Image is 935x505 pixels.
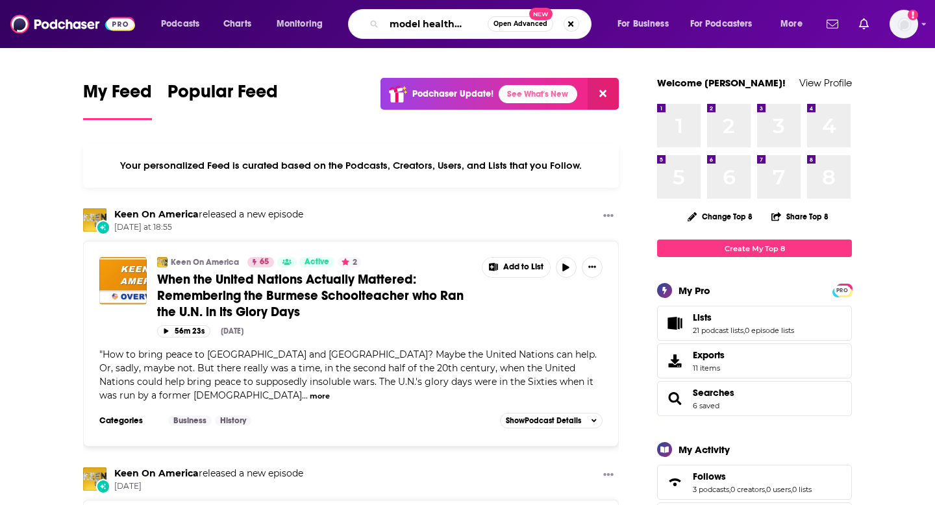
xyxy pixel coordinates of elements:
[99,349,597,401] span: How to bring peace to [GEOGRAPHIC_DATA] and [GEOGRAPHIC_DATA]? Maybe the United Nations can help....
[260,256,269,269] span: 65
[834,285,850,295] a: PRO
[83,208,106,232] img: Keen On America
[662,389,688,408] a: Searches
[114,208,199,220] a: Keen On America
[360,9,604,39] div: Search podcasts, credits, & more...
[657,306,852,341] span: Lists
[791,485,792,494] span: ,
[890,10,918,38] button: Show profile menu
[152,14,216,34] button: open menu
[99,257,147,304] img: When the United Nations Actually Mattered: Remembering the Burmese Schoolteacher who Ran the U.N....
[657,240,852,257] a: Create My Top 8
[157,271,464,320] span: When the United Nations Actually Mattered: Remembering the Burmese Schoolteacher who Ran the U.N....
[771,204,829,229] button: Share Top 8
[821,13,843,35] a: Show notifications dropdown
[114,222,303,233] span: [DATE] at 18:55
[171,257,239,267] a: Keen On America
[690,15,753,33] span: For Podcasters
[608,14,685,34] button: open menu
[834,286,850,295] span: PRO
[693,485,729,494] a: 3 podcasts
[693,387,734,399] a: Searches
[96,220,110,234] div: New Episode
[662,352,688,370] span: Exports
[662,473,688,491] a: Follows
[493,21,547,27] span: Open Advanced
[488,16,553,32] button: Open AdvancedNew
[168,80,278,120] a: Popular Feed
[168,80,278,110] span: Popular Feed
[908,10,918,20] svg: Add a profile image
[268,14,340,34] button: open menu
[693,326,743,335] a: 21 podcast lists
[277,15,323,33] span: Monitoring
[247,257,274,267] a: 65
[114,467,303,480] h3: released a new episode
[582,257,603,278] button: Show More Button
[771,14,819,34] button: open menu
[693,471,812,482] a: Follows
[499,85,577,103] a: See What's New
[693,349,725,361] span: Exports
[745,326,794,335] a: 0 episode lists
[114,467,199,479] a: Keen On America
[412,88,493,99] p: Podchaser Update!
[617,15,669,33] span: For Business
[657,381,852,416] span: Searches
[680,208,760,225] button: Change Top 8
[693,312,794,323] a: Lists
[83,467,106,491] img: Keen On America
[384,14,488,34] input: Search podcasts, credits, & more...
[506,416,581,425] span: Show Podcast Details
[305,256,329,269] span: Active
[679,284,710,297] div: My Pro
[99,415,158,426] h3: Categories
[114,208,303,221] h3: released a new episode
[482,258,550,277] button: Show More Button
[503,262,543,272] span: Add to List
[682,14,771,34] button: open menu
[657,465,852,500] span: Follows
[765,485,766,494] span: ,
[529,8,553,20] span: New
[221,326,243,336] div: [DATE]
[693,401,719,410] a: 6 saved
[215,14,259,34] a: Charts
[83,80,152,120] a: My Feed
[157,271,473,320] a: When the United Nations Actually Mattered: Remembering the Burmese Schoolteacher who Ran the U.N....
[890,10,918,38] img: User Profile
[890,10,918,38] span: Logged in as megcassidy
[114,481,303,492] span: [DATE]
[157,257,168,267] img: Keen On America
[792,485,812,494] a: 0 lists
[799,77,852,89] a: View Profile
[729,485,730,494] span: ,
[854,13,874,35] a: Show notifications dropdown
[99,349,597,401] span: "
[693,312,712,323] span: Lists
[215,415,251,426] a: History
[657,77,786,89] a: Welcome [PERSON_NAME]!
[598,208,619,225] button: Show More Button
[338,257,361,267] button: 2
[83,143,619,188] div: Your personalized Feed is curated based on the Podcasts, Creators, Users, and Lists that you Follow.
[657,343,852,378] a: Exports
[598,467,619,484] button: Show More Button
[780,15,803,33] span: More
[679,443,730,456] div: My Activity
[693,363,725,373] span: 11 items
[168,415,212,426] a: Business
[662,314,688,332] a: Lists
[310,391,330,402] button: more
[302,389,308,401] span: ...
[730,485,765,494] a: 0 creators
[10,12,135,36] img: Podchaser - Follow, Share and Rate Podcasts
[766,485,791,494] a: 0 users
